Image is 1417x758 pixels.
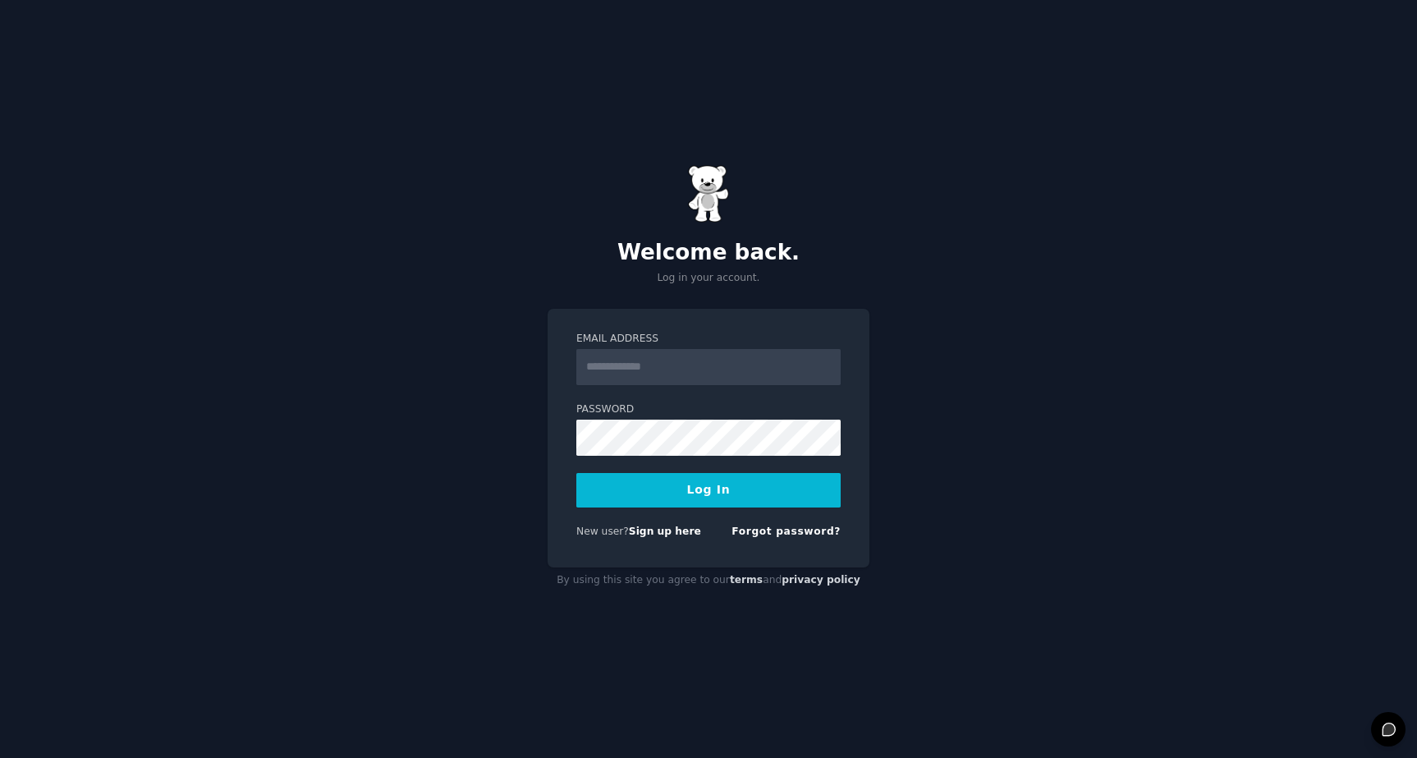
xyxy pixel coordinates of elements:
div: By using this site you agree to our and [548,567,869,594]
p: Log in your account. [548,271,869,286]
label: Password [576,402,841,417]
a: Forgot password? [731,526,841,537]
a: Sign up here [629,526,701,537]
a: terms [730,574,763,586]
img: Gummy Bear [688,165,729,223]
h2: Welcome back. [548,240,869,266]
span: New user? [576,526,629,537]
a: privacy policy [782,574,860,586]
button: Log In [576,473,841,508]
label: Email Address [576,332,841,347]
